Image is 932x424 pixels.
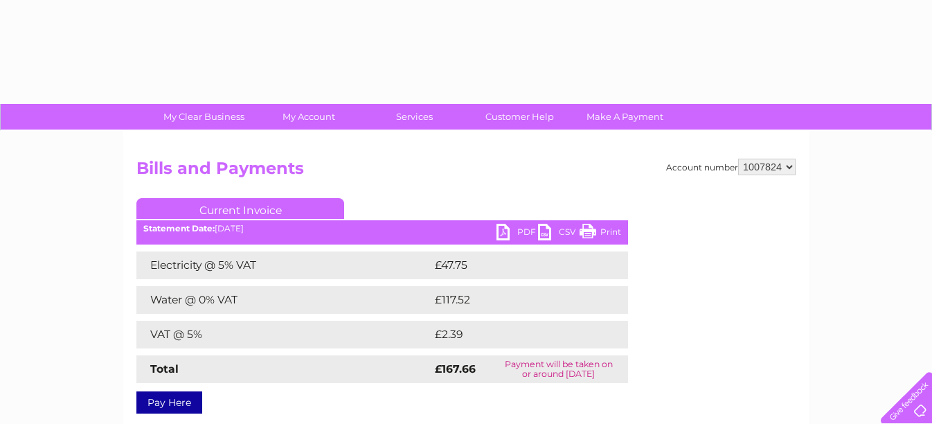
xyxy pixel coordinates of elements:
[496,224,538,244] a: PDF
[431,251,599,279] td: £47.75
[357,104,472,130] a: Services
[568,104,682,130] a: Make A Payment
[538,224,580,244] a: CSV
[147,104,261,130] a: My Clear Business
[489,355,628,383] td: Payment will be taken on or around [DATE]
[136,251,431,279] td: Electricity @ 5% VAT
[463,104,577,130] a: Customer Help
[431,321,595,348] td: £2.39
[252,104,366,130] a: My Account
[435,362,476,376] strong: £167.66
[150,362,179,376] strong: Total
[143,223,215,233] b: Statement Date:
[136,286,431,314] td: Water @ 0% VAT
[136,159,796,185] h2: Bills and Payments
[136,391,202,414] a: Pay Here
[136,321,431,348] td: VAT @ 5%
[136,224,628,233] div: [DATE]
[580,224,621,244] a: Print
[666,159,796,175] div: Account number
[136,198,344,219] a: Current Invoice
[431,286,600,314] td: £117.52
